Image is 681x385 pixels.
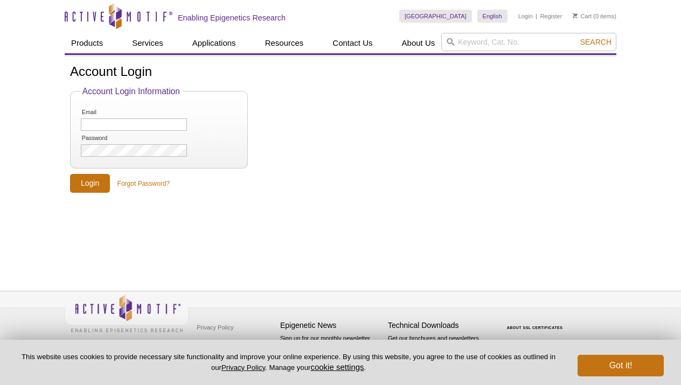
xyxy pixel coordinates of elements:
[280,321,383,330] h4: Epigenetic News
[17,352,560,373] p: This website uses cookies to provide necessary site functionality and improve your online experie...
[310,362,364,372] button: cookie settings
[573,10,616,23] li: (0 items)
[80,87,183,96] legend: Account Login Information
[578,355,664,376] button: Got it!
[518,12,533,20] a: Login
[81,135,136,142] label: Password
[496,310,576,334] table: Click to Verify - This site chose Symantec SSL for secure e-commerce and confidential communicati...
[81,109,136,116] label: Email
[194,319,236,335] a: Privacy Policy
[65,33,109,53] a: Products
[395,33,442,53] a: About Us
[221,363,265,372] a: Privacy Policy
[388,321,490,330] h4: Technical Downloads
[186,33,242,53] a: Applications
[117,179,170,188] a: Forgot Password?
[70,174,110,193] input: Login
[573,13,578,18] img: Your Cart
[388,334,490,361] p: Get our brochures and newsletters, or request them by mail.
[399,10,472,23] a: [GEOGRAPHIC_DATA]
[326,33,379,53] a: Contact Us
[441,33,616,51] input: Keyword, Cat. No.
[178,13,286,23] h2: Enabling Epigenetics Research
[573,12,592,20] a: Cart
[126,33,170,53] a: Services
[194,335,251,352] a: Terms & Conditions
[477,10,508,23] a: English
[65,291,189,335] img: Active Motif,
[280,334,383,370] p: Sign up for our monthly newsletter highlighting recent publications in the field of epigenetics.
[580,38,611,46] span: Search
[70,65,611,80] h1: Account Login
[536,10,537,23] li: |
[507,326,563,330] a: ABOUT SSL CERTIFICATES
[540,12,562,20] a: Register
[577,37,615,47] button: Search
[259,33,310,53] a: Resources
